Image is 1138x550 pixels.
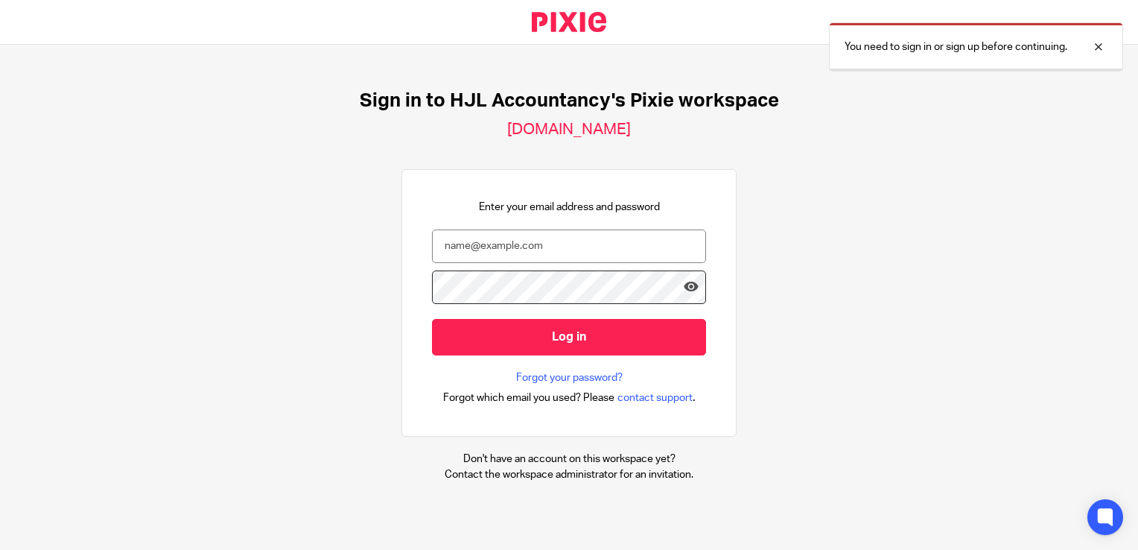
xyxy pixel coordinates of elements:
input: name@example.com [432,230,706,263]
input: Log in [432,319,706,355]
p: Enter your email address and password [479,200,660,215]
div: . [443,389,696,406]
h1: Sign in to HJL Accountancy's Pixie workspace [360,89,779,113]
p: Don't have an account on this workspace yet? [445,452,693,467]
h2: [DOMAIN_NAME] [507,120,631,139]
span: Forgot which email you used? Please [443,391,614,405]
a: Forgot your password? [516,370,623,385]
span: contact support [617,391,693,405]
p: Contact the workspace administrator for an invitation. [445,467,693,482]
p: You need to sign in or sign up before continuing. [845,39,1067,54]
